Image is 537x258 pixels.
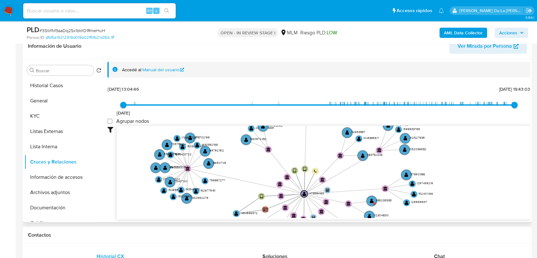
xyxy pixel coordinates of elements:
[338,153,343,157] text: 
[200,188,215,192] text: 1626779181
[163,165,167,170] text: 
[24,215,104,231] button: Créditos
[157,177,161,182] text: 
[23,7,176,15] input: Buscar usuario o caso...
[194,135,210,139] text: 1178702199
[154,165,158,170] text: 
[203,178,207,183] text: 
[162,188,166,193] text: 
[278,182,282,186] text: 
[438,8,444,13] a: Notificaciones
[357,136,361,141] text: 
[116,118,149,124] span: Agrupar nodos
[319,209,324,213] text: 
[397,7,432,14] span: Accesos rápidos
[326,188,330,192] text: 
[326,29,337,36] span: LOW
[285,175,289,179] text: 
[495,28,528,38] button: Acciones
[168,188,185,192] text: 1546988576
[28,232,527,238] h1: Contactos
[188,136,192,140] text: 
[122,67,141,73] span: Accedé al
[168,179,172,184] text: 
[209,148,224,152] text: 697921812
[300,29,337,36] span: Riesgo PLD:
[314,170,317,173] text: 
[39,27,105,34] span: # 3SWfM9aaDq2Sx1bWO1RmeHuH
[526,7,532,14] a: Salir
[359,157,361,159] text: D
[142,67,184,73] a: Manual del usuario
[209,178,225,182] text: 799897277
[96,68,101,75] button: Volver al orden por defecto
[266,147,271,151] text: 
[439,28,487,38] button: AML Data Collector
[179,187,183,192] text: 
[155,8,157,14] span: s
[36,68,91,73] input: Buscar
[525,15,534,20] span: 3.156.1
[24,108,104,124] button: KYC
[280,29,297,36] div: MLM
[397,127,401,132] text: 
[108,86,139,92] span: [DATE] 13:04:46
[169,165,186,169] text: 1348889509
[403,127,419,131] text: 1599933798
[499,28,517,38] span: Acciones
[24,93,104,108] button: General
[363,136,379,140] text: 1045885517
[312,215,316,219] text: 
[374,213,389,217] text: 1123048310
[368,213,371,218] text: 
[412,192,416,197] text: 
[361,153,365,158] text: 
[195,143,199,148] text: 
[383,186,388,190] text: 
[164,152,180,156] text: 556847820
[403,136,407,141] text: 
[444,28,483,38] b: AML Data Collector
[24,154,104,170] button: Cruces y Relaciones
[201,143,218,147] text: 1630392198
[181,136,198,140] text: 1708507337
[27,24,39,35] b: PLD
[24,185,104,200] button: Archivos adjuntos
[411,200,427,204] text: 1299599317
[346,201,351,206] text: 
[411,181,414,186] text: 
[213,161,226,165] text: 86501745
[24,170,104,185] button: Información de accesos
[207,161,211,166] text: 
[186,166,190,170] text: 
[175,152,192,156] text: 1538420722
[187,144,203,148] text: 1503036195
[24,139,104,154] button: Lista Interna
[24,200,104,215] button: Documentación
[403,147,407,152] text: 
[249,126,253,131] text: 
[158,152,162,157] text: 
[107,119,112,124] input: Agrupar nodos
[169,152,173,157] text: 
[392,122,408,127] text: 579757705
[267,123,283,128] text: 1110763292
[27,35,44,40] b: Person ID
[405,200,409,205] text: 
[417,181,433,185] text: 1297459219
[185,187,200,191] text: 1933481170
[203,149,207,153] text: 
[499,86,530,92] span: [DATE] 19:43:03
[235,211,238,216] text: 
[303,167,306,171] text: 
[117,110,130,116] span: [DATE]
[172,194,175,199] text: 
[163,177,180,181] text: 290606022
[218,28,278,37] p: OPEN - IN REVIEW STAGE I
[244,137,248,142] text: 
[386,123,390,128] text: 
[324,199,328,204] text: 
[449,38,527,54] button: Ver Mirada por Persona
[279,194,283,198] text: 
[291,213,296,217] text: 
